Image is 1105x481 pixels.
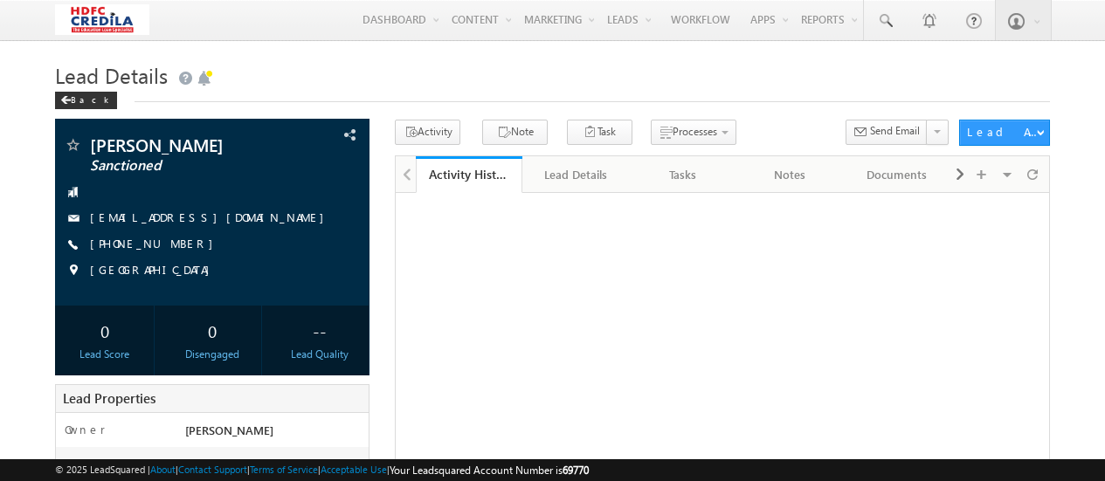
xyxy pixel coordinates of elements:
div: Lead Details [536,164,614,185]
a: Notes [737,156,845,193]
div: Lead Quality [274,347,364,362]
span: Send Email [870,123,920,139]
a: Lead Details [522,156,630,193]
div: 0 [59,314,149,347]
a: [EMAIL_ADDRESS][DOMAIN_NAME] [90,210,333,224]
a: Documents [844,156,951,193]
div: sales_manager [181,456,369,480]
div: -- [274,314,364,347]
img: Custom Logo [55,4,148,35]
button: Lead Actions [959,120,1049,146]
div: Activity History [429,166,510,182]
div: Disengaged [167,347,257,362]
button: Processes [651,120,736,145]
div: Documents [858,164,936,185]
span: Your Leadsquared Account Number is [390,464,589,477]
button: Activity [395,120,460,145]
a: Contact Support [178,464,247,475]
span: [GEOGRAPHIC_DATA] [90,262,218,279]
div: Notes [751,164,829,185]
a: About [150,464,176,475]
button: Note [482,120,548,145]
a: Back [55,91,126,106]
button: Send Email [846,120,928,145]
div: Lead Actions [967,124,1041,140]
label: Owner [65,422,106,437]
a: [PHONE_NUMBER] [90,236,222,251]
div: Tasks [644,164,722,185]
span: Processes [673,125,717,138]
span: Lead Properties [63,389,155,407]
span: © 2025 LeadSquared | | | | | [55,462,589,478]
span: 69770 [563,464,589,477]
span: [PERSON_NAME] [90,136,283,154]
span: Lead Details [55,61,168,89]
a: Tasks [630,156,737,193]
span: [PERSON_NAME] [185,423,273,437]
div: Back [55,92,117,109]
div: 0 [167,314,257,347]
a: Activity History [416,156,523,193]
a: Acceptable Use [321,464,387,475]
button: Task [567,120,632,145]
a: Terms of Service [250,464,318,475]
div: Lead Score [59,347,149,362]
span: Sanctioned [90,157,283,175]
